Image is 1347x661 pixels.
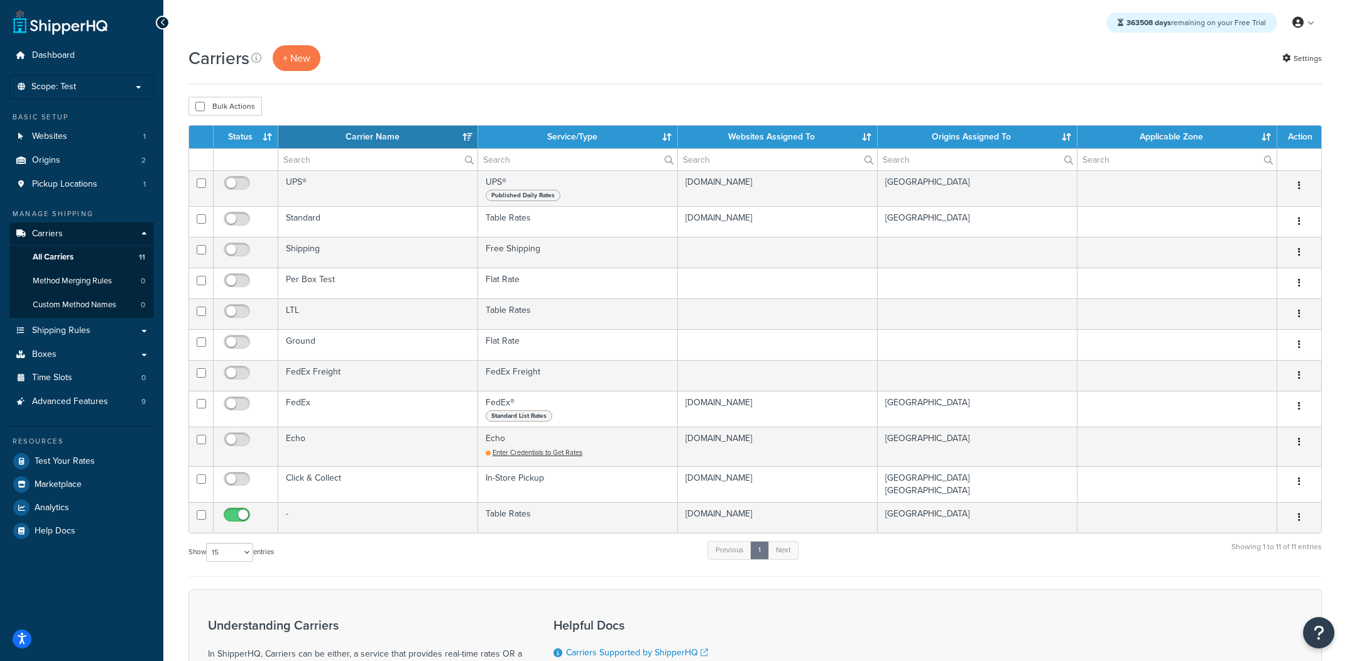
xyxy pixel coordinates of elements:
[206,543,253,562] select: Showentries
[35,456,95,467] span: Test Your Rates
[32,325,90,336] span: Shipping Rules
[35,503,69,513] span: Analytics
[278,237,478,268] td: Shipping
[478,360,678,391] td: FedEx Freight
[554,618,717,632] h3: Helpful Docs
[9,366,154,390] li: Time Slots
[9,450,154,473] a: Test Your Rates
[478,391,678,427] td: FedEx®
[9,520,154,542] li: Help Docs
[678,170,878,206] td: [DOMAIN_NAME]
[478,237,678,268] td: Free Shipping
[188,46,249,70] h1: Carriers
[678,502,878,533] td: [DOMAIN_NAME]
[878,170,1077,206] td: [GEOGRAPHIC_DATA]
[32,179,97,190] span: Pickup Locations
[478,427,678,466] td: Echo
[878,502,1077,533] td: [GEOGRAPHIC_DATA]
[9,343,154,366] a: Boxes
[493,447,582,457] span: Enter Credentials to Get Rates
[9,209,154,219] div: Manage Shipping
[478,149,677,170] input: Search
[141,373,146,383] span: 0
[31,82,76,92] span: Scope: Test
[188,543,274,562] label: Show entries
[278,126,478,148] th: Carrier Name: activate to sort column ascending
[878,427,1077,466] td: [GEOGRAPHIC_DATA]
[278,149,477,170] input: Search
[32,373,72,383] span: Time Slots
[478,126,678,148] th: Service/Type: activate to sort column ascending
[9,112,154,123] div: Basic Setup
[9,319,154,342] a: Shipping Rules
[9,390,154,413] li: Advanced Features
[9,496,154,519] a: Analytics
[486,410,552,422] span: Standard List Rates
[478,268,678,298] td: Flat Rate
[214,126,278,148] th: Status: activate to sort column ascending
[9,436,154,447] div: Resources
[9,125,154,148] li: Websites
[750,541,769,560] a: 1
[139,252,145,263] span: 11
[9,222,154,318] li: Carriers
[141,300,145,310] span: 0
[9,293,154,317] a: Custom Method Names 0
[141,276,145,287] span: 0
[678,466,878,502] td: [DOMAIN_NAME]
[478,170,678,206] td: UPS®
[9,44,154,67] a: Dashboard
[878,149,1077,170] input: Search
[1106,13,1277,33] div: remaining on your Free Trial
[32,229,63,239] span: Carriers
[478,502,678,533] td: Table Rates
[35,526,75,537] span: Help Docs
[878,391,1077,427] td: [GEOGRAPHIC_DATA]
[707,541,751,560] a: Previous
[478,206,678,237] td: Table Rates
[9,173,154,196] li: Pickup Locations
[278,360,478,391] td: FedEx Freight
[878,126,1077,148] th: Origins Assigned To: activate to sort column ascending
[273,45,320,71] button: + New
[141,155,146,166] span: 2
[566,646,708,659] a: Carriers Supported by ShipperHQ
[9,270,154,293] li: Method Merging Rules
[278,391,478,427] td: FedEx
[678,206,878,237] td: [DOMAIN_NAME]
[278,466,478,502] td: Click & Collect
[678,126,878,148] th: Websites Assigned To: activate to sort column ascending
[208,618,522,632] h3: Understanding Carriers
[1303,617,1334,648] button: Open Resource Center
[141,396,146,407] span: 9
[678,427,878,466] td: [DOMAIN_NAME]
[9,293,154,317] li: Custom Method Names
[678,391,878,427] td: [DOMAIN_NAME]
[678,149,877,170] input: Search
[9,149,154,172] a: Origins 2
[32,349,57,360] span: Boxes
[1282,50,1322,67] a: Settings
[188,97,262,116] button: Bulk Actions
[768,541,799,560] a: Next
[486,447,582,457] a: Enter Credentials to Get Rates
[278,502,478,533] td: -
[33,252,74,263] span: All Carriers
[143,179,146,190] span: 1
[9,390,154,413] a: Advanced Features 9
[478,298,678,329] td: Table Rates
[486,190,560,201] span: Published Daily Rates
[32,396,108,407] span: Advanced Features
[9,366,154,390] a: Time Slots 0
[33,276,112,287] span: Method Merging Rules
[878,466,1077,502] td: [GEOGRAPHIC_DATA] [GEOGRAPHIC_DATA]
[278,268,478,298] td: Per Box Test
[143,131,146,142] span: 1
[278,206,478,237] td: Standard
[278,329,478,360] td: Ground
[278,427,478,466] td: Echo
